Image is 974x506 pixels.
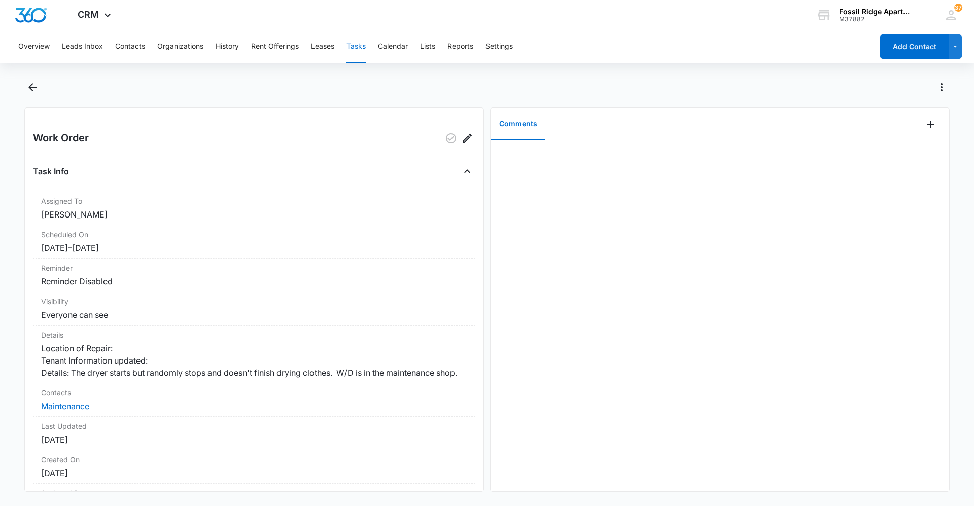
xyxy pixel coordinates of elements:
[41,263,467,273] dt: Reminder
[41,296,467,307] dt: Visibility
[447,30,473,63] button: Reports
[33,225,475,259] div: Scheduled On[DATE]–[DATE]
[880,34,949,59] button: Add Contact
[41,467,467,479] dd: [DATE]
[378,30,408,63] button: Calendar
[41,421,467,431] dt: Last Updated
[459,163,475,179] button: Close
[839,8,913,16] div: account name
[41,488,467,498] dt: Assigned By
[954,4,962,12] div: notifications count
[485,30,513,63] button: Settings
[41,229,467,240] dt: Scheduled On
[41,387,467,398] dt: Contacts
[33,192,475,225] div: Assigned To[PERSON_NAME]
[33,130,89,147] h2: Work Order
[41,242,467,254] dd: [DATE] – [DATE]
[41,275,467,287] dd: Reminder Disabled
[216,30,239,63] button: History
[41,454,467,465] dt: Created On
[954,4,962,12] span: 37
[41,342,467,379] dd: Location of Repair: Tenant Information updated: Details: The dryer starts but randomly stops and ...
[33,165,69,177] h4: Task Info
[33,383,475,417] div: ContactsMaintenance
[311,30,334,63] button: Leases
[62,30,103,63] button: Leads Inbox
[18,30,50,63] button: Overview
[115,30,145,63] button: Contacts
[923,116,939,132] button: Add Comment
[41,433,467,446] dd: [DATE]
[346,30,366,63] button: Tasks
[78,9,99,20] span: CRM
[41,196,467,206] dt: Assigned To
[839,16,913,23] div: account id
[33,326,475,383] div: DetailsLocation of Repair: Tenant Information updated: Details: The dryer starts but randomly sto...
[41,208,467,221] dd: [PERSON_NAME]
[251,30,299,63] button: Rent Offerings
[33,259,475,292] div: ReminderReminder Disabled
[33,417,475,450] div: Last Updated[DATE]
[24,79,40,95] button: Back
[157,30,203,63] button: Organizations
[933,79,950,95] button: Actions
[33,450,475,484] div: Created On[DATE]
[420,30,435,63] button: Lists
[491,109,545,140] button: Comments
[33,292,475,326] div: VisibilityEveryone can see
[459,130,475,147] button: Edit
[41,330,467,340] dt: Details
[41,309,467,321] dd: Everyone can see
[41,401,89,411] a: Maintenance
